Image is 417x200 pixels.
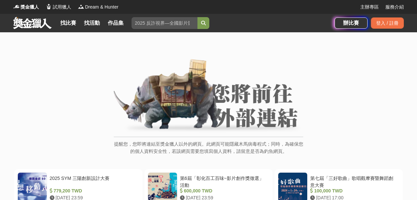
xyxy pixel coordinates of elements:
[20,4,39,11] span: 獎金獵人
[50,187,136,194] div: 779,200 TWD
[50,175,136,187] div: 2025 SYM 三陽創新設計大賽
[78,4,118,11] a: LogoDream & Hunter
[85,4,118,11] span: Dream & Hunter
[385,4,404,11] a: 服務介紹
[53,4,71,11] span: 試用獵人
[180,187,267,194] div: 600,000 TWD
[360,4,379,11] a: 主辦專區
[81,18,103,28] a: 找活動
[13,3,20,10] img: Logo
[13,4,39,11] a: Logo獎金獵人
[310,187,397,194] div: 100,000 TWD
[105,18,126,28] a: 作品集
[78,3,84,10] img: Logo
[45,4,71,11] a: Logo試用獵人
[310,175,397,187] div: 第七屆「三好歌曲」歌唱觀摩賽暨舞蹈創意大賽
[180,175,267,187] div: 第6屆「彰化百工百味~影片創作獎徵選」活動
[114,140,303,162] p: 提醒您，您即將連結至獎金獵人以外的網頁。此網頁可能隱藏木馬病毒程式；同時，為確保您的個人資料安全性，若該網頁需要您填寫個人資料，請留意是否為釣魚網頁。
[335,17,368,29] a: 辦比賽
[58,18,79,28] a: 找比賽
[114,59,303,133] img: External Link Banner
[132,17,197,29] input: 2025 反詐視界—全國影片競賽
[371,17,404,29] div: 登入 / 註冊
[45,3,52,10] img: Logo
